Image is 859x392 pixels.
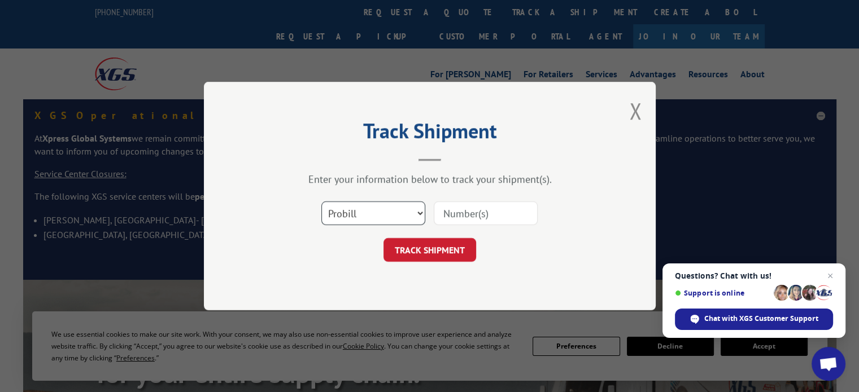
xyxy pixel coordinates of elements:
span: Chat with XGS Customer Support [704,314,818,324]
h2: Track Shipment [260,123,599,144]
span: Questions? Chat with us! [675,271,833,280]
span: Chat with XGS Customer Support [675,309,833,330]
button: Close modal [629,96,642,126]
button: TRACK SHIPMENT [383,238,476,262]
span: Support is online [675,289,770,297]
a: Open chat [812,347,845,381]
div: Enter your information below to track your shipment(s). [260,173,599,186]
input: Number(s) [434,201,538,225]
